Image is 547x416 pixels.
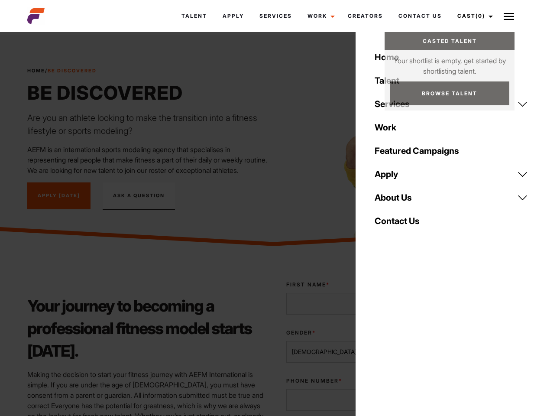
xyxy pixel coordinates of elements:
a: Apply [DATE] [27,182,91,209]
a: Contact Us [369,209,533,233]
label: Phone Number [286,377,394,385]
p: Your shortlist is empty, get started by shortlisting talent. [385,50,515,76]
img: cropped-aefm-brand-fav-22-square.png [27,7,45,25]
h2: Your journey to becoming a professional fitness model starts [DATE]. [27,295,269,362]
a: Home [369,45,533,69]
a: About Us [369,186,533,209]
a: Creators [340,4,391,28]
a: Talent [369,69,533,92]
a: Talent [174,4,215,28]
a: Apply [369,162,533,186]
p: Are you an athlete looking to make the transition into a fitness lifestyle or sports modeling? [27,111,269,137]
span: / [27,67,97,75]
a: Work [300,4,340,28]
a: Casted Talent [385,32,515,50]
a: Services [252,4,300,28]
button: Ask A Question [103,182,175,210]
p: AEFM is an international sports modeling agency that specialises in representing real people that... [27,144,269,175]
a: Contact Us [391,4,450,28]
strong: Be Discovered [48,68,97,74]
h1: Be Discovered [27,81,269,104]
label: Gender [286,329,394,337]
img: Burger icon [504,11,514,22]
a: Cast(0) [450,4,498,28]
label: First Name [286,281,394,289]
a: Work [369,116,533,139]
a: Services [369,92,533,116]
a: Browse Talent [390,81,509,105]
a: Apply [215,4,252,28]
a: Home [27,68,45,74]
a: Featured Campaigns [369,139,533,162]
span: (0) [476,13,485,19]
